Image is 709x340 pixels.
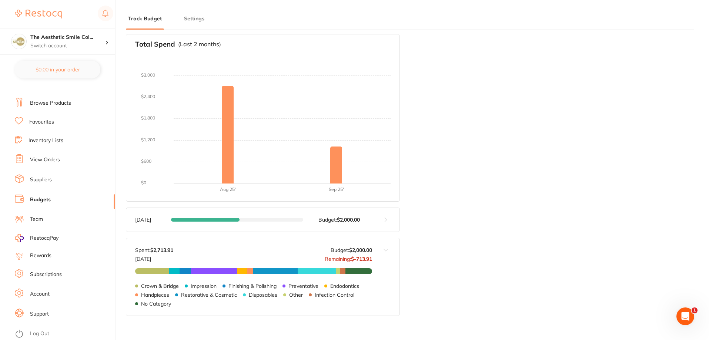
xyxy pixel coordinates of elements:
p: Switch account [30,42,105,50]
p: (Last 2 months) [178,41,221,47]
a: Restocq Logo [15,6,62,23]
p: Finishing & Polishing [228,283,277,289]
a: Budgets [30,196,51,203]
a: Account [30,290,50,298]
p: Infection Control [315,292,354,298]
p: Handpieces [141,292,169,298]
img: Restocq Logo [15,10,62,18]
strong: $-713.91 [351,256,372,262]
img: The Aesthetic Smile Collective [11,34,26,49]
p: Spent: [135,247,173,253]
button: Log Out [15,328,113,340]
a: Subscriptions [30,271,62,278]
a: Rewards [30,252,51,259]
p: Other [289,292,303,298]
a: Browse Products [30,100,71,107]
a: Log Out [30,330,49,337]
h4: The Aesthetic Smile Collective [30,34,105,41]
p: [DATE] [135,217,168,223]
p: Remaining: [325,253,372,262]
img: RestocqPay [15,234,24,242]
p: Budget: [331,247,372,253]
a: Team [30,216,43,223]
p: No Category [141,301,171,307]
p: Endodontics [330,283,359,289]
iframe: Intercom live chat [676,307,694,325]
p: [DATE] [135,253,173,262]
button: $0.00 in your order [15,61,100,78]
p: Restorative & Cosmetic [181,292,237,298]
h3: Total Spend [135,40,175,48]
strong: $2,000.00 [337,216,360,223]
button: Settings [182,15,207,22]
p: Preventative [288,283,318,289]
strong: $2,000.00 [349,247,372,253]
a: Support [30,310,49,318]
button: Track Budget [126,15,164,22]
p: Disposables [249,292,277,298]
a: Inventory Lists [29,137,63,144]
strong: $2,713.91 [150,247,173,253]
a: RestocqPay [15,234,58,242]
a: Favourites [29,118,54,126]
p: Budget: [318,217,360,223]
a: View Orders [30,156,60,164]
p: Impression [191,283,217,289]
span: 1 [692,307,698,313]
span: RestocqPay [30,235,58,242]
p: Crown & Bridge [141,283,179,289]
a: Suppliers [30,176,52,184]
